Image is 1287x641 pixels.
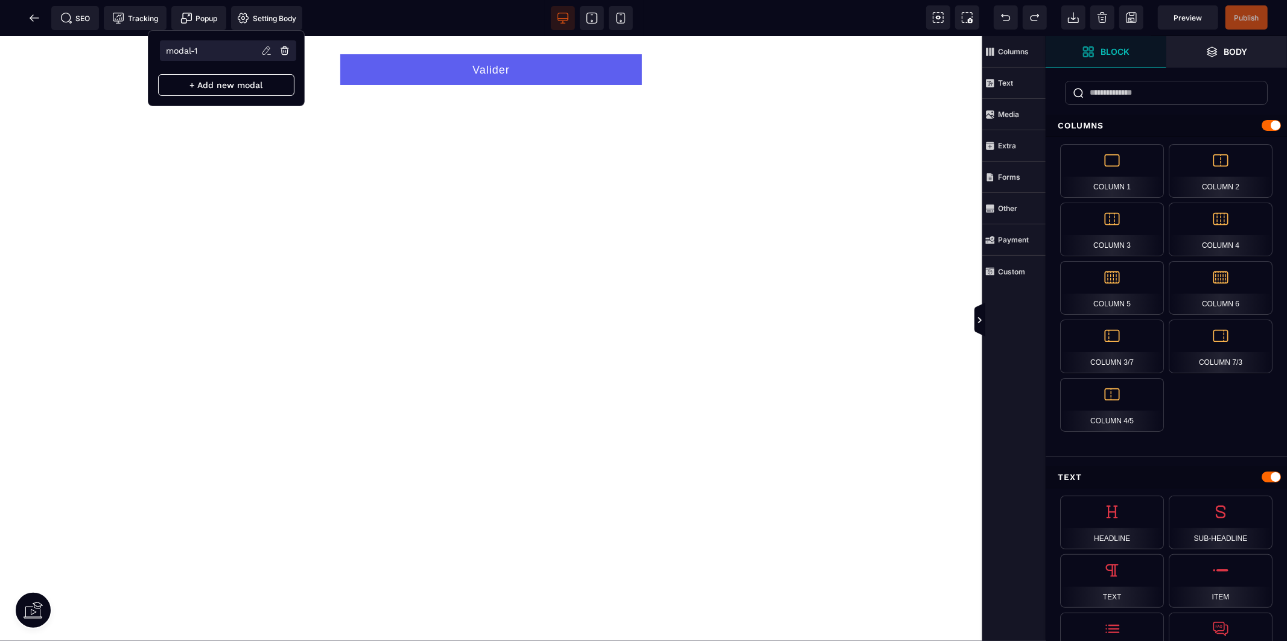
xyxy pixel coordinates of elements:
div: Column 2 [1169,144,1273,198]
div: Column 3 [1060,203,1164,256]
span: Columns [982,36,1046,68]
span: Create Alert Modal [171,6,226,30]
span: View mobile [609,6,633,30]
span: Preview [1174,13,1203,22]
button: Valider [340,18,642,49]
span: Setting Body [237,12,296,24]
span: Undo [994,5,1018,30]
span: View tablet [580,6,604,30]
span: Save [1119,5,1143,30]
span: Tracking [112,12,158,24]
span: Preview [1158,5,1218,30]
span: View desktop [551,6,575,30]
span: Open Import Webpage [1061,5,1085,30]
span: Forms [982,162,1046,193]
div: Text [1046,466,1287,488]
strong: Media [998,110,1019,119]
span: SEO [60,12,91,24]
strong: Body [1224,47,1248,56]
span: Payment [982,224,1046,256]
p: + Add new modal [158,74,294,96]
strong: Payment [998,235,1029,244]
div: Text [1060,554,1164,608]
span: Back [22,6,46,30]
span: Open Blocks [1046,36,1166,68]
span: Toggle Views [1046,303,1058,339]
span: Save [1225,5,1268,30]
span: Publish [1235,13,1259,22]
span: Seo meta data [51,6,99,30]
div: Column 4 [1169,203,1273,256]
div: Column 3/7 [1060,320,1164,373]
strong: Columns [998,47,1029,56]
p: modal-1 [166,46,197,55]
strong: Other [998,204,1017,213]
div: Item [1169,554,1273,608]
div: Column 7/3 [1169,320,1273,373]
div: Columns [1046,115,1287,137]
span: Screenshot [955,5,979,30]
strong: Extra [998,141,1016,150]
div: Column 1 [1060,144,1164,198]
div: Sub-headline [1169,496,1273,549]
div: Headline [1060,496,1164,549]
span: Popup [180,12,218,24]
strong: Block [1101,47,1130,56]
strong: Custom [998,267,1025,276]
strong: Forms [998,172,1020,182]
div: Column 5 [1060,261,1164,315]
span: Other [982,193,1046,224]
span: Favicon [231,6,302,30]
span: Tracking code [104,6,167,30]
span: Redo [1023,5,1047,30]
strong: Text [998,78,1013,87]
span: Custom Block [982,256,1046,287]
span: Clear [1090,5,1114,30]
span: Extra [982,130,1046,162]
span: Text [982,68,1046,99]
span: View components [926,5,950,30]
div: Column 6 [1169,261,1273,315]
span: Media [982,99,1046,130]
div: Column 4/5 [1060,378,1164,432]
span: Open Layers [1166,36,1287,68]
